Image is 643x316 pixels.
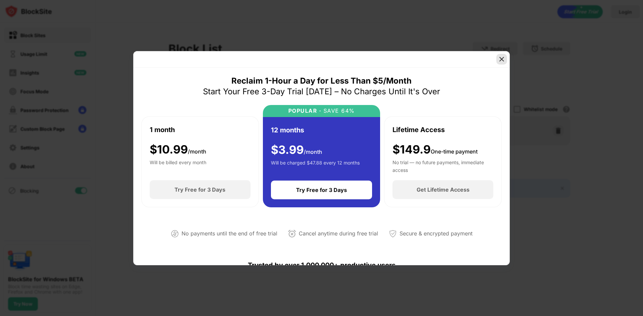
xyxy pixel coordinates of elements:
div: 1 month [150,125,175,135]
img: secured-payment [389,230,397,238]
div: No payments until the end of free trial [182,229,277,238]
div: Reclaim 1-Hour a Day for Less Than $5/Month [231,76,412,86]
span: One-time payment [431,148,478,155]
img: not-paying [171,230,179,238]
div: Try Free for 3 Days [174,186,225,193]
div: $ 10.99 [150,143,206,156]
span: /month [188,148,206,155]
div: Get Lifetime Access [417,186,470,193]
img: cancel-anytime [288,230,296,238]
div: Secure & encrypted payment [400,229,473,238]
div: Start Your Free 3-Day Trial [DATE] – No Charges Until It's Over [203,86,440,97]
span: /month [304,148,322,155]
div: $149.9 [392,143,478,156]
div: Lifetime Access [392,125,445,135]
div: No trial — no future payments, immediate access [392,159,493,172]
div: SAVE 64% [321,108,355,114]
div: Cancel anytime during free trial [299,229,378,238]
div: 12 months [271,125,304,135]
div: Trusted by over 1,000,000+ productive users [141,249,502,281]
div: POPULAR · [288,108,321,114]
div: $ 3.99 [271,143,322,157]
div: Will be charged $47.88 every 12 months [271,159,360,173]
div: Will be billed every month [150,159,206,172]
div: Try Free for 3 Days [296,187,347,193]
